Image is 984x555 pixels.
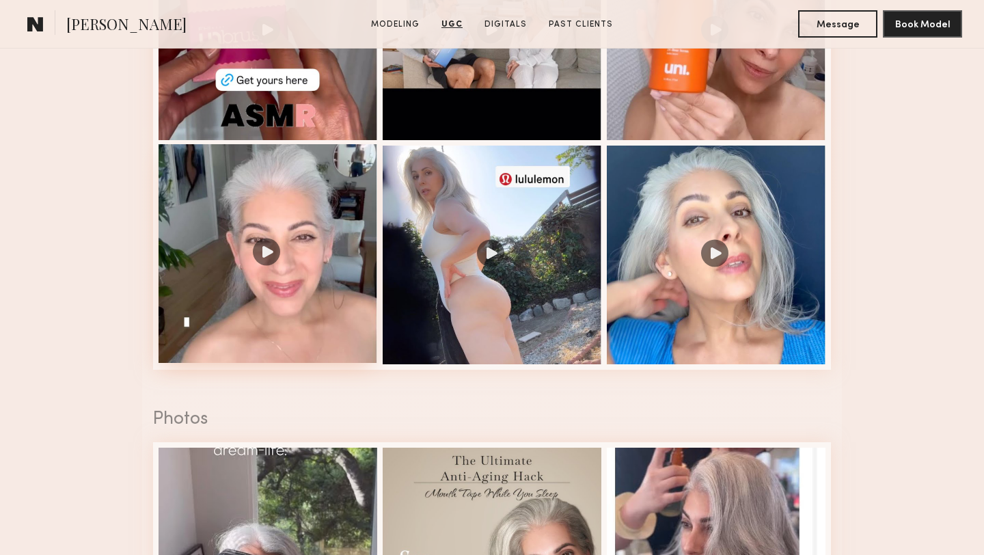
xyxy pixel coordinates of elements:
[153,411,831,429] div: Photos
[798,10,877,38] button: Message
[883,18,962,29] a: Book Model
[883,10,962,38] button: Book Model
[436,18,468,31] a: UGC
[366,18,425,31] a: Modeling
[479,18,532,31] a: Digitals
[543,18,618,31] a: Past Clients
[66,14,187,38] span: [PERSON_NAME]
